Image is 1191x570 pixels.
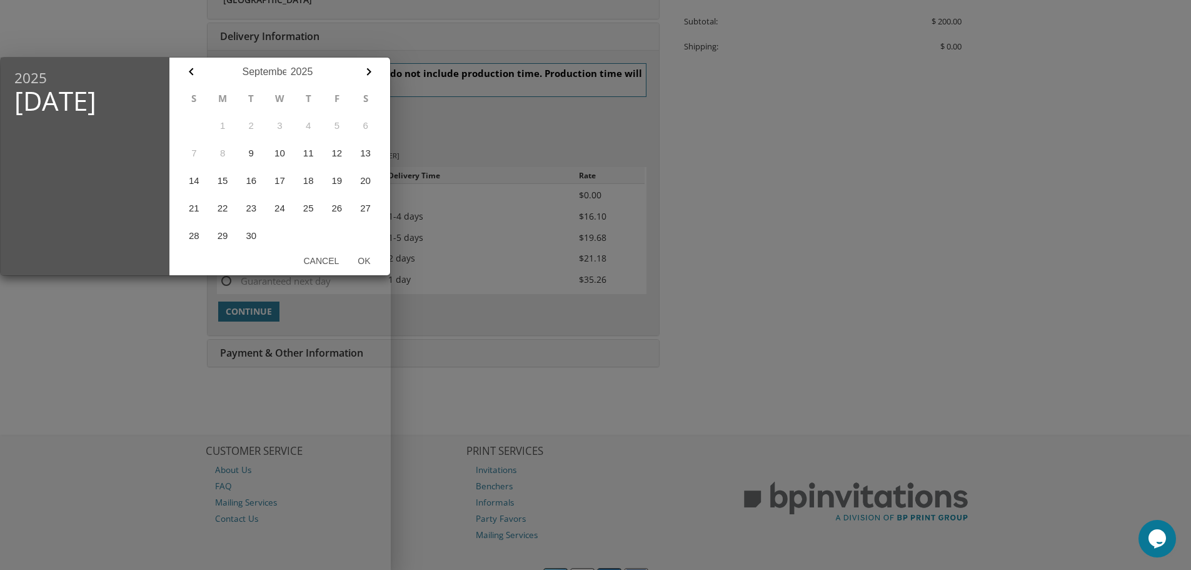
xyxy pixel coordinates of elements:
button: 19 [323,167,351,195]
button: 22 [208,195,237,222]
abbr: Saturday [363,92,368,104]
abbr: Tuesday [248,92,254,104]
button: 21 [180,195,209,222]
button: 26 [323,195,351,222]
button: 18 [294,167,323,195]
button: 24 [266,195,294,222]
abbr: Thursday [306,92,311,104]
button: 25 [294,195,323,222]
button: 30 [237,222,266,250]
button: 16 [237,167,266,195]
button: 13 [351,140,380,167]
button: 15 [208,167,237,195]
button: 17 [266,167,294,195]
button: 9 [237,140,266,167]
button: 28 [180,222,209,250]
button: 23 [237,195,266,222]
iframe: chat widget [1138,520,1178,557]
button: 20 [351,167,380,195]
button: 11 [294,140,323,167]
abbr: Wednesday [275,92,284,104]
button: 12 [323,140,351,167]
button: 29 [208,222,237,250]
button: Ok [348,250,379,272]
button: 14 [180,167,209,195]
button: Cancel [294,250,348,272]
abbr: Monday [218,92,227,104]
button: 10 [266,140,294,167]
button: 27 [351,195,380,222]
abbr: Friday [334,92,339,104]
